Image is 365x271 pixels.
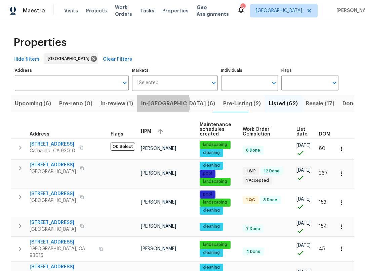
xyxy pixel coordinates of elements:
[296,127,308,137] span: List date
[30,226,76,233] span: [GEOGRAPHIC_DATA]
[141,146,176,151] span: [PERSON_NAME]
[261,168,282,174] span: 12 Done
[200,163,222,168] span: cleaning
[100,99,133,108] span: In-review (1)
[30,132,49,137] span: Address
[30,246,95,259] span: [GEOGRAPHIC_DATA], CA 93015
[141,200,176,205] span: [PERSON_NAME]
[200,171,215,176] span: pool
[260,197,280,203] span: 3 Done
[319,132,330,137] span: DOM
[48,55,92,62] span: [GEOGRAPHIC_DATA]
[256,7,302,14] span: [GEOGRAPHIC_DATA]
[243,226,263,232] span: 7 Done
[200,250,222,256] span: cleaning
[59,99,92,108] span: Pre-reno (0)
[115,4,132,17] span: Work Orders
[30,162,76,168] span: [STREET_ADDRESS]
[23,7,45,14] span: Maestro
[30,141,75,148] span: [STREET_ADDRESS]
[296,221,311,226] span: [DATE]
[100,53,135,66] button: Clear Filters
[296,143,311,148] span: [DATE]
[240,4,245,11] div: 5
[11,53,42,66] button: Hide filters
[200,142,230,148] span: landscaping
[162,7,189,14] span: Properties
[243,168,258,174] span: 1 WIP
[30,219,76,226] span: [STREET_ADDRESS]
[140,8,154,13] span: Tasks
[64,7,78,14] span: Visits
[319,247,325,251] span: 45
[30,197,76,204] span: [GEOGRAPHIC_DATA]
[30,148,75,154] span: Camarillo, CA 93010
[319,224,327,229] span: 154
[243,148,263,153] span: 8 Done
[141,129,151,134] span: HPM
[103,55,132,64] span: Clear Filters
[132,68,217,72] label: Markets
[15,68,129,72] label: Address
[221,68,278,72] label: Individuals
[200,192,215,197] span: pool
[200,224,222,229] span: cleaning
[200,242,230,248] span: landscaping
[30,239,95,246] span: [STREET_ADDRESS]
[13,55,40,64] span: Hide filters
[319,146,325,151] span: 80
[120,78,129,88] button: Open
[296,168,311,173] span: [DATE]
[15,99,51,108] span: Upcoming (6)
[306,99,334,108] span: Resale (17)
[200,200,230,205] span: landscaping
[319,171,328,176] span: 367
[200,265,222,270] span: cleaning
[269,78,279,88] button: Open
[330,78,339,88] button: Open
[243,249,263,255] span: 4 Done
[319,200,326,205] span: 153
[137,80,159,86] span: 1 Selected
[243,178,272,183] span: 1 Accepted
[111,143,135,151] span: OD Select
[296,197,311,202] span: [DATE]
[200,122,231,137] span: Maintenance schedules created
[243,127,285,137] span: Work Order Completion
[111,132,123,137] span: Flags
[30,191,76,197] span: [STREET_ADDRESS]
[141,247,176,251] span: [PERSON_NAME]
[141,99,215,108] span: In-[GEOGRAPHIC_DATA] (6)
[30,168,76,175] span: [GEOGRAPHIC_DATA]
[296,243,311,248] span: [DATE]
[200,179,230,184] span: landscaping
[200,150,222,156] span: cleaning
[197,4,229,17] span: Geo Assignments
[13,39,67,46] span: Properties
[200,208,222,213] span: cleaning
[44,53,98,64] div: [GEOGRAPHIC_DATA]
[223,99,261,108] span: Pre-Listing (2)
[281,68,338,72] label: Flags
[243,197,258,203] span: 1 QC
[141,224,176,229] span: [PERSON_NAME]
[141,171,176,176] span: [PERSON_NAME]
[209,78,218,88] button: Open
[86,7,107,14] span: Projects
[269,99,298,108] span: Listed (62)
